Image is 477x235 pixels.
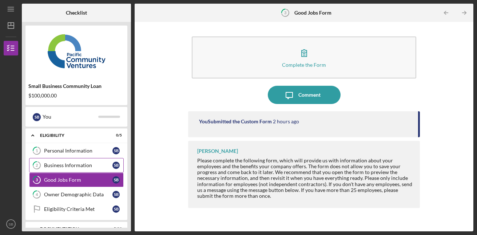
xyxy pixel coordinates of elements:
[44,162,112,168] div: Business Information
[43,111,98,123] div: You
[282,62,326,68] div: Complete the Form
[294,10,331,16] b: Good Jobs Form
[9,222,13,226] text: SB
[29,187,124,202] a: 4Owner Demographic DataSB
[25,29,127,73] img: Product logo
[36,163,38,168] tspan: 2
[109,133,122,138] div: 0 / 5
[40,227,104,231] div: Documentation
[44,206,112,212] div: Eligibility Criteria Met
[44,177,112,183] div: Good Jobs Form
[36,192,38,197] tspan: 4
[40,133,104,138] div: Eligibility
[28,83,124,89] div: Small Business Community Loan
[197,158,413,199] div: Please complete the following form, which will provide us with information about your employees a...
[192,36,417,78] button: Complete the Form
[112,205,120,213] div: S B
[29,202,124,216] a: Eligibility Criteria MetSB
[284,10,286,15] tspan: 3
[112,176,120,184] div: S B
[199,119,272,124] div: You Submitted the Custom Form
[298,86,321,104] div: Comment
[273,119,299,124] time: 2025-09-28 20:19
[36,149,38,153] tspan: 1
[112,191,120,198] div: S B
[29,173,124,187] a: 3Good Jobs FormSB
[44,148,112,154] div: Personal Information
[112,162,120,169] div: S B
[109,227,122,231] div: 0 / 11
[268,86,341,104] button: Comment
[33,113,41,121] div: S B
[112,147,120,154] div: S B
[28,93,124,99] div: $100,000.00
[29,158,124,173] a: 2Business InformationSB
[36,178,38,182] tspan: 3
[197,148,238,154] div: [PERSON_NAME]
[4,217,18,231] button: SB
[29,143,124,158] a: 1Personal InformationSB
[66,10,87,16] b: Checklist
[44,192,112,197] div: Owner Demographic Data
